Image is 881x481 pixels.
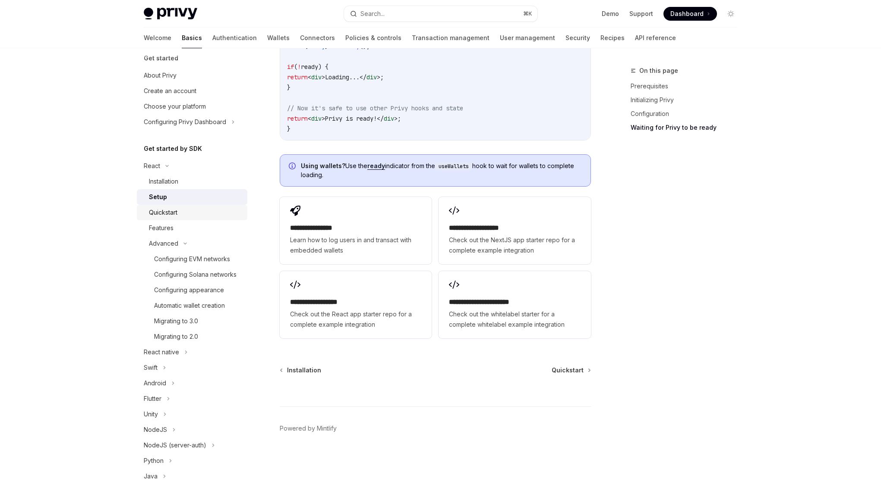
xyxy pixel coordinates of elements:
[308,73,311,81] span: <
[300,28,335,48] a: Connectors
[565,28,590,48] a: Security
[724,7,738,21] button: Toggle dark mode
[308,115,311,122] span: <
[367,162,385,170] a: ready
[144,161,160,171] div: React
[137,298,247,313] a: Automatic wallet creation
[137,329,247,344] a: Migrating to 2.0
[144,101,206,112] div: Choose your platform
[137,313,247,329] a: Migrating to 3.0
[287,366,321,375] span: Installation
[377,73,380,81] span: >
[398,115,401,122] span: ;
[144,144,202,154] h5: Get started by SDK
[384,115,394,122] span: div
[439,271,590,338] a: **** **** **** **** ***Check out the whitelabel starter for a complete whitelabel example integra...
[137,99,247,114] a: Choose your platform
[311,73,322,81] span: div
[635,28,676,48] a: API reference
[144,456,164,466] div: Python
[144,347,179,357] div: React native
[280,271,432,338] a: **** **** **** ***Check out the React app starter repo for a complete example integration
[552,366,590,375] a: Quickstart
[631,93,745,107] a: Initializing Privy
[182,28,202,48] a: Basics
[290,309,421,330] span: Check out the React app starter repo for a complete example integration
[602,9,619,18] a: Demo
[137,453,247,469] button: Python
[523,10,532,17] span: ⌘ K
[154,285,224,295] div: Configuring appearance
[144,362,158,373] div: Swift
[137,282,247,298] a: Configuring appearance
[318,63,328,71] span: ) {
[439,197,590,264] a: **** **** **** ****Check out the NextJS app starter repo for a complete example integration
[377,115,384,122] span: </
[144,8,197,20] img: light logo
[663,7,717,21] a: Dashboard
[500,28,555,48] a: User management
[297,63,301,71] span: !
[287,84,291,91] span: }
[345,28,401,48] a: Policies & controls
[394,115,398,122] span: >
[144,28,171,48] a: Welcome
[629,9,653,18] a: Support
[449,235,580,256] span: Check out the NextJS app starter repo for a complete example integration
[149,176,178,187] div: Installation
[137,422,247,437] button: NodeJS
[137,236,247,251] button: Advanced
[360,9,385,19] div: Search...
[287,115,308,122] span: return
[631,107,745,121] a: Configuration
[287,104,463,112] span: // Now it's safe to use other Privy hooks and state
[281,366,321,375] a: Installation
[639,66,678,76] span: On this page
[267,28,290,48] a: Wallets
[144,86,196,96] div: Create an account
[137,174,247,189] a: Installation
[137,360,247,375] button: Swift
[137,391,247,406] button: Flutter
[380,73,384,81] span: ;
[137,114,247,130] button: Configuring Privy Dashboard
[154,300,225,311] div: Automatic wallet creation
[344,6,537,22] button: Search...⌘K
[154,316,198,326] div: Migrating to 3.0
[144,70,177,81] div: About Privy
[287,125,291,133] span: }
[149,223,174,233] div: Features
[144,394,161,404] div: Flutter
[137,189,247,205] a: Setup
[552,366,584,375] span: Quickstart
[631,79,745,93] a: Prerequisites
[144,409,158,419] div: Unity
[301,162,582,179] span: Use the indicator from the hook to wait for wallets to complete loading.
[144,378,166,388] div: Android
[280,424,337,433] a: Powered by Mintlify
[149,207,177,218] div: Quickstart
[137,220,247,236] a: Features
[154,254,230,264] div: Configuring EVM networks
[144,425,167,435] div: NodeJS
[149,192,167,202] div: Setup
[154,331,198,342] div: Migrating to 2.0
[137,68,247,83] a: About Privy
[670,9,704,18] span: Dashboard
[137,158,247,174] button: React
[280,197,432,264] a: **** **** **** *Learn how to log users in and transact with embedded wallets
[294,63,297,71] span: (
[137,406,247,422] button: Unity
[137,251,247,267] a: Configuring EVM networks
[449,309,580,330] span: Check out the whitelabel starter for a complete whitelabel example integration
[360,73,366,81] span: </
[137,267,247,282] a: Configuring Solana networks
[287,73,308,81] span: return
[212,28,257,48] a: Authentication
[149,238,178,249] div: Advanced
[631,121,745,134] a: Waiting for Privy to be ready
[301,63,318,71] span: ready
[325,73,360,81] span: Loading...
[322,73,325,81] span: >
[137,437,247,453] button: NodeJS (server-auth)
